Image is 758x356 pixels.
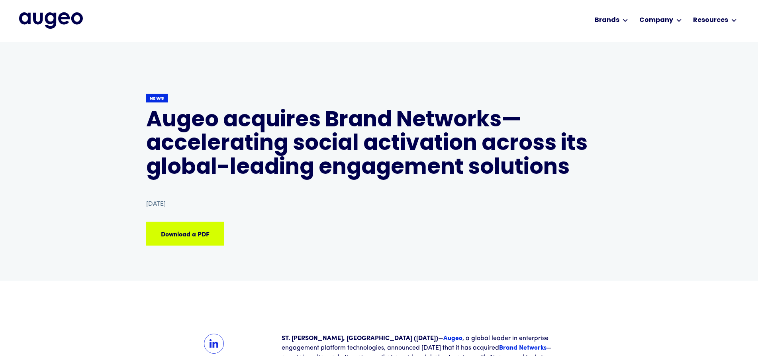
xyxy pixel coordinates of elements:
[19,12,83,28] img: Augeo's full logo in midnight blue.
[443,335,462,342] a: Augeo
[149,96,165,102] div: News
[19,12,83,28] a: home
[282,335,438,342] strong: ST. [PERSON_NAME], [GEOGRAPHIC_DATA] ([DATE])
[499,345,546,351] a: Brand Networks
[595,16,619,25] div: Brands
[693,16,728,25] div: Resources
[146,109,612,180] h1: Augeo acquires Brand Networks—accelerating social activation across its global-leading engagement...
[146,222,224,246] a: Download a PDF
[146,199,166,209] div: [DATE]
[639,16,673,25] div: Company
